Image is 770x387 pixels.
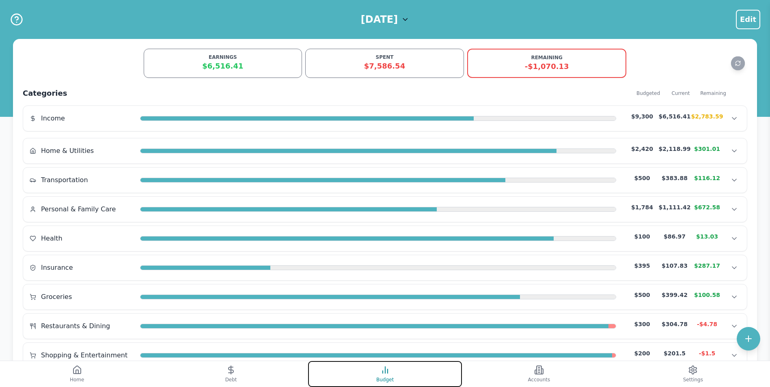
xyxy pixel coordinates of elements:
[658,145,691,153] div: $2,118.99
[626,203,658,211] div: $1,784
[154,361,308,387] button: Debt
[473,61,621,72] div: -$1,070.13
[23,88,632,99] h2: Categories
[311,60,459,72] div: $7,586.54
[691,174,723,182] div: $116.12
[683,376,703,383] span: Settings
[697,90,729,97] div: Remaining
[728,320,740,332] button: Show transactions
[691,232,723,241] div: $13.03
[626,262,658,270] div: $395
[41,321,110,331] span: Restaurants & Dining
[658,262,691,270] div: $107.83
[41,114,65,123] span: Income
[632,90,664,97] div: Budgeted
[376,376,394,383] span: Budget
[361,13,398,26] h1: [DATE]
[728,174,740,186] button: Show transactions
[70,376,84,383] span: Home
[731,56,745,71] button: Refresh data
[691,349,723,357] div: -$1.5
[626,232,658,241] div: $100
[616,361,770,387] button: Settings
[658,174,691,182] div: $383.88
[41,263,73,273] span: Insurance
[658,349,691,357] div: $201.5
[728,112,740,125] button: Show transactions
[41,146,94,156] span: Home & Utilities
[626,145,658,153] div: $2,420
[691,262,723,270] div: $287.17
[740,14,756,25] span: Edit
[691,320,723,328] div: -$4.78
[658,203,691,211] div: $1,111.42
[728,203,740,215] button: Show transactions
[626,112,658,120] div: $9,300
[728,262,740,274] button: Show transactions
[225,376,237,383] span: Debt
[626,291,658,299] div: $500
[691,203,723,211] div: $672.58
[149,60,297,72] div: $6,516.41
[691,145,723,153] div: $301.01
[528,376,550,383] span: Accounts
[728,145,740,157] button: Show transactions
[10,13,24,26] button: Help
[626,320,658,328] div: $300
[308,361,462,387] button: Budget
[658,320,691,328] div: $304.78
[691,291,723,299] div: $100.58
[658,112,691,120] div: $6,516.41
[41,350,127,360] span: Shopping & Entertainment
[658,232,691,241] div: $86.97
[149,54,297,60] div: EARNINGS
[626,174,658,182] div: $500
[664,90,697,97] div: Current
[728,291,740,303] button: Show transactions
[41,234,63,243] span: Health
[311,54,459,60] div: SPENT
[473,54,621,61] div: REMAINING
[41,175,88,185] span: Transportation
[41,204,116,214] span: Personal & Family Care
[658,291,691,299] div: $399.42
[41,292,72,302] span: Groceries
[728,349,740,361] button: Show transactions
[626,349,658,357] div: $200
[736,10,760,29] button: Menu
[462,361,616,387] button: Accounts
[728,232,740,245] button: Show transactions
[691,112,723,120] div: $2,783.59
